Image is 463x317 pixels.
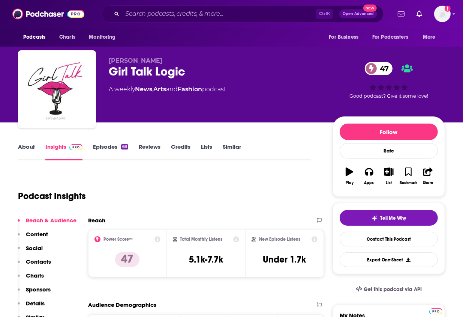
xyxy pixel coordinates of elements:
span: Monitoring [89,32,115,42]
button: Sponsors [18,286,51,300]
p: Reach & Audience [26,217,76,224]
h2: Total Monthly Listens [180,237,223,242]
button: open menu [418,30,445,44]
span: and [166,86,178,93]
button: Apps [359,163,379,190]
a: News [135,86,152,93]
div: 68 [121,144,128,149]
img: Podchaser - Follow, Share and Rate Podcasts [12,7,84,21]
span: More [423,32,436,42]
span: Get this podcast via API [364,286,422,293]
span: 47 [372,62,393,75]
button: Bookmark [399,163,418,190]
input: Search podcasts, credits, & more... [122,8,316,20]
a: InsightsPodchaser Pro [45,143,82,160]
a: Show notifications dropdown [395,8,408,20]
a: Contact This Podcast [340,232,438,246]
a: About [18,143,35,160]
img: Girl Talk Logic [19,52,94,127]
button: Open AdvancedNew [339,9,377,18]
button: Follow [340,124,438,140]
div: List [386,181,392,185]
span: Charts [59,32,75,42]
span: Open Advanced [343,12,374,16]
button: Export One-Sheet [340,252,438,267]
a: Reviews [139,143,160,160]
h2: Audience Demographics [88,301,156,308]
a: Show notifications dropdown [414,8,425,20]
h2: Power Score™ [103,237,133,242]
div: Apps [364,181,374,185]
div: 47Good podcast? Give it some love! [333,57,445,104]
button: Share [418,163,438,190]
button: open menu [18,30,55,44]
button: open menu [367,30,419,44]
a: Credits [171,143,190,160]
span: Logged in as JohnJMudgett [434,6,451,22]
a: Pro website [429,307,442,314]
button: Reach & Audience [18,217,76,231]
button: Play [340,163,359,190]
div: Rate [340,143,438,158]
div: A weekly podcast [109,85,226,94]
span: For Podcasters [372,32,408,42]
a: Episodes68 [93,143,128,160]
span: New [363,5,377,12]
button: tell me why sparkleTell Me Why [340,210,438,226]
img: Podchaser Pro [69,144,82,150]
img: User Profile [434,6,451,22]
button: open menu [84,30,125,44]
button: Social [18,245,43,258]
h3: Under 1.7k [263,254,306,265]
div: Play [346,181,354,185]
h2: Reach [88,217,105,224]
button: Details [18,300,45,314]
button: Charts [18,272,44,286]
span: [PERSON_NAME] [109,57,162,64]
p: Details [26,300,45,307]
div: Search podcasts, credits, & more... [102,5,384,23]
span: For Business [329,32,358,42]
p: Sponsors [26,286,51,293]
a: Lists [201,143,212,160]
a: Get this podcast via API [350,280,428,299]
h2: New Episode Listens [259,237,300,242]
button: Content [18,231,48,245]
svg: Add a profile image [445,6,451,12]
button: Contacts [18,258,51,272]
h3: 5.1k-7.7k [189,254,223,265]
div: Share [423,181,433,185]
p: Contacts [26,258,51,265]
p: Charts [26,272,44,279]
p: Content [26,231,48,238]
h1: Podcast Insights [18,190,86,202]
span: Podcasts [23,32,45,42]
a: 47 [365,62,393,75]
button: List [379,163,399,190]
span: Tell Me Why [381,215,406,221]
img: tell me why sparkle [372,215,378,221]
a: Arts [153,86,166,93]
button: Show profile menu [434,6,451,22]
p: 47 [115,252,139,267]
a: Fashion [178,86,202,93]
a: Similar [223,143,241,160]
img: Podchaser Pro [429,308,442,314]
a: Charts [54,30,80,44]
span: , [152,86,153,93]
span: Ctrl K [316,9,333,19]
div: Bookmark [400,181,417,185]
span: Good podcast? Give it some love! [349,93,428,99]
button: open menu [324,30,368,44]
p: Social [26,245,43,252]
